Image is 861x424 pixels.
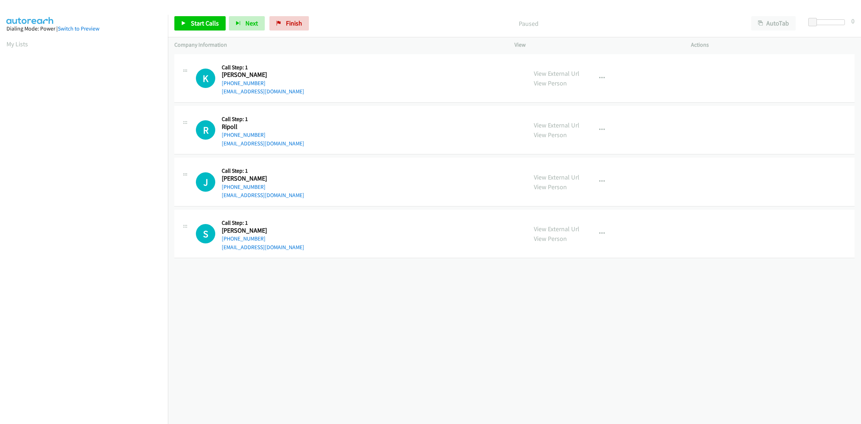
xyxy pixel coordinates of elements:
[222,64,304,71] h5: Call Step: 1
[222,140,304,147] a: [EMAIL_ADDRESS][DOMAIN_NAME]
[174,16,226,31] a: Start Calls
[245,19,258,27] span: Next
[286,19,302,27] span: Finish
[534,234,567,243] a: View Person
[222,80,265,87] a: [PHONE_NUMBER]
[269,16,309,31] a: Finish
[222,131,265,138] a: [PHONE_NUMBER]
[6,24,161,33] div: Dialing Mode: Power |
[534,173,579,181] a: View External Url
[222,227,290,235] h2: [PERSON_NAME]
[534,69,579,78] a: View External Url
[222,123,290,131] h2: Ripoll
[191,19,219,27] span: Start Calls
[812,19,845,25] div: Delay between calls (in seconds)
[196,69,215,88] div: The call is yet to be attempted
[222,192,304,199] a: [EMAIL_ADDRESS][DOMAIN_NAME]
[534,79,567,87] a: View Person
[751,16,796,31] button: AutoTab
[58,25,99,32] a: Switch to Preview
[6,55,168,396] iframe: Dialpad
[222,116,304,123] h5: Call Step: 1
[534,131,567,139] a: View Person
[196,224,215,243] h1: S
[222,71,290,79] h2: [PERSON_NAME]
[534,121,579,129] a: View External Url
[514,41,678,49] p: View
[851,16,855,26] div: 0
[691,41,855,49] p: Actions
[222,244,304,251] a: [EMAIL_ADDRESS][DOMAIN_NAME]
[534,183,567,191] a: View Person
[229,16,265,31] button: Next
[196,120,215,140] div: The call is yet to be attempted
[319,19,738,28] p: Paused
[534,225,579,233] a: View External Url
[6,40,28,48] a: My Lists
[196,69,215,88] h1: K
[196,172,215,192] div: The call is yet to be attempted
[222,88,304,95] a: [EMAIL_ADDRESS][DOMAIN_NAME]
[196,120,215,140] h1: R
[222,183,265,190] a: [PHONE_NUMBER]
[196,172,215,192] h1: J
[196,224,215,243] div: The call is yet to be attempted
[174,41,502,49] p: Company Information
[222,219,304,227] h5: Call Step: 1
[222,235,265,242] a: [PHONE_NUMBER]
[222,167,304,174] h5: Call Step: 1
[222,174,290,183] h2: [PERSON_NAME]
